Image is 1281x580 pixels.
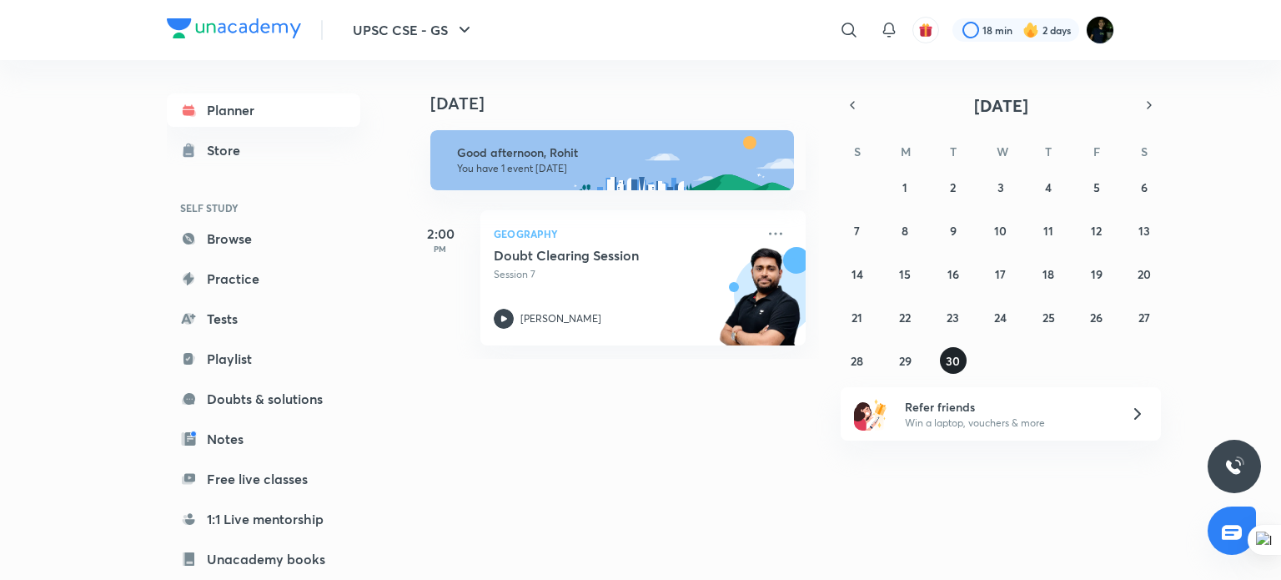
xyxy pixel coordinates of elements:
[494,267,756,282] p: Session 7
[994,223,1007,239] abbr: September 10, 2025
[1086,16,1114,44] img: Rohit Duggal
[899,266,911,282] abbr: September 15, 2025
[987,304,1014,330] button: September 24, 2025
[940,217,967,244] button: September 9, 2025
[207,140,250,160] div: Store
[892,347,918,374] button: September 29, 2025
[974,94,1028,117] span: [DATE]
[430,93,822,113] h4: [DATE]
[1042,310,1055,325] abbr: September 25, 2025
[1035,174,1062,200] button: September 4, 2025
[494,247,701,264] h5: Doubt Clearing Session
[854,397,887,431] img: referral
[167,502,360,536] a: 1:1 Live mentorship
[1093,144,1100,159] abbr: Friday
[1138,310,1150,325] abbr: September 27, 2025
[1035,304,1062,330] button: September 25, 2025
[430,130,794,190] img: afternoon
[940,260,967,287] button: September 16, 2025
[950,223,957,239] abbr: September 9, 2025
[918,23,933,38] img: avatar
[1022,22,1039,38] img: streak
[844,260,871,287] button: September 14, 2025
[940,347,967,374] button: September 30, 2025
[1045,179,1052,195] abbr: September 4, 2025
[892,304,918,330] button: September 22, 2025
[167,18,301,43] a: Company Logo
[947,310,959,325] abbr: September 23, 2025
[407,224,474,244] h5: 2:00
[940,174,967,200] button: September 2, 2025
[854,144,861,159] abbr: Sunday
[167,222,360,255] a: Browse
[714,247,806,362] img: unacademy
[902,223,908,239] abbr: September 8, 2025
[457,162,779,175] p: You have 1 event [DATE]
[1093,179,1100,195] abbr: September 5, 2025
[1138,266,1151,282] abbr: September 20, 2025
[167,18,301,38] img: Company Logo
[844,217,871,244] button: September 7, 2025
[1141,144,1148,159] abbr: Saturday
[899,310,911,325] abbr: September 22, 2025
[167,342,360,376] a: Playlist
[997,179,1004,195] abbr: September 3, 2025
[1043,223,1053,239] abbr: September 11, 2025
[844,304,871,330] button: September 21, 2025
[950,179,956,195] abbr: September 2, 2025
[1042,266,1054,282] abbr: September 18, 2025
[940,304,967,330] button: September 23, 2025
[901,144,911,159] abbr: Monday
[950,144,957,159] abbr: Tuesday
[892,174,918,200] button: September 1, 2025
[1083,217,1110,244] button: September 12, 2025
[167,542,360,576] a: Unacademy books
[167,382,360,416] a: Doubts & solutions
[946,353,960,369] abbr: September 30, 2025
[1141,179,1148,195] abbr: September 6, 2025
[167,422,360,456] a: Notes
[899,353,912,369] abbr: September 29, 2025
[494,224,756,244] p: Geography
[1091,223,1102,239] abbr: September 12, 2025
[167,134,360,167] a: Store
[995,266,1006,282] abbr: September 17, 2025
[1083,260,1110,287] button: September 19, 2025
[1224,456,1244,477] img: ttu
[912,17,939,43] button: avatar
[1131,304,1158,330] button: September 27, 2025
[520,311,601,326] p: [PERSON_NAME]
[1035,217,1062,244] button: September 11, 2025
[167,262,360,295] a: Practice
[343,13,485,47] button: UPSC CSE - GS
[844,347,871,374] button: September 28, 2025
[167,194,360,222] h6: SELF STUDY
[851,353,863,369] abbr: September 28, 2025
[854,223,860,239] abbr: September 7, 2025
[1131,174,1158,200] button: September 6, 2025
[1091,266,1103,282] abbr: September 19, 2025
[947,266,959,282] abbr: September 16, 2025
[892,217,918,244] button: September 8, 2025
[457,145,779,160] h6: Good afternoon, Rohit
[987,174,1014,200] button: September 3, 2025
[1083,174,1110,200] button: September 5, 2025
[1045,144,1052,159] abbr: Thursday
[994,310,1007,325] abbr: September 24, 2025
[167,93,360,127] a: Planner
[902,179,907,195] abbr: September 1, 2025
[987,217,1014,244] button: September 10, 2025
[1083,304,1110,330] button: September 26, 2025
[905,398,1110,416] h6: Refer friends
[1090,310,1103,325] abbr: September 26, 2025
[167,462,360,496] a: Free live classes
[407,244,474,254] p: PM
[987,260,1014,287] button: September 17, 2025
[167,302,360,335] a: Tests
[892,260,918,287] button: September 15, 2025
[1131,217,1158,244] button: September 13, 2025
[997,144,1008,159] abbr: Wednesday
[851,266,863,282] abbr: September 14, 2025
[1138,223,1150,239] abbr: September 13, 2025
[851,310,862,325] abbr: September 21, 2025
